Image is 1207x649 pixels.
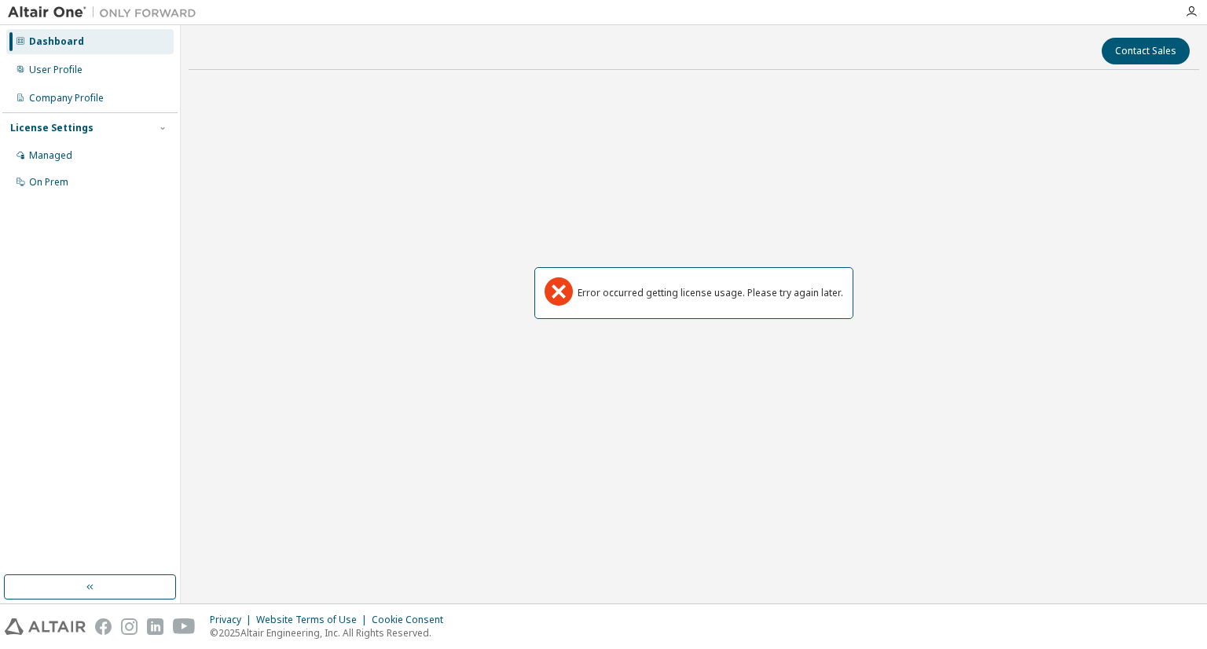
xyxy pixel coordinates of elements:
[147,618,163,635] img: linkedin.svg
[10,122,94,134] div: License Settings
[29,149,72,162] div: Managed
[29,64,83,76] div: User Profile
[210,626,453,640] p: © 2025 Altair Engineering, Inc. All Rights Reserved.
[578,287,843,299] div: Error occurred getting license usage. Please try again later.
[29,176,68,189] div: On Prem
[8,5,204,20] img: Altair One
[210,614,256,626] div: Privacy
[173,618,196,635] img: youtube.svg
[29,35,84,48] div: Dashboard
[256,614,372,626] div: Website Terms of Use
[372,614,453,626] div: Cookie Consent
[5,618,86,635] img: altair_logo.svg
[1102,38,1190,64] button: Contact Sales
[29,92,104,104] div: Company Profile
[95,618,112,635] img: facebook.svg
[121,618,138,635] img: instagram.svg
